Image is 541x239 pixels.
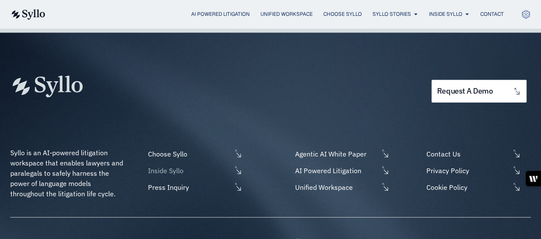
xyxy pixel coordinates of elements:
[293,165,378,176] span: AI Powered Litigation
[293,165,390,176] a: AI Powered Litigation
[293,149,390,159] a: Agentic AI White Paper
[437,87,493,95] span: request a demo
[293,149,378,159] span: Agentic AI White Paper
[62,10,504,18] div: Menu Toggle
[146,149,231,159] span: Choose Syllo
[146,182,242,192] a: Press Inquiry
[10,148,125,198] span: Syllo is an AI-powered litigation workspace that enables lawyers and paralegals to safely harness...
[146,149,242,159] a: Choose Syllo
[480,10,504,18] a: Contact
[424,182,531,192] a: Cookie Policy
[146,182,231,192] span: Press Inquiry
[424,149,510,159] span: Contact Us
[429,10,462,18] a: Inside Syllo
[293,182,390,192] a: Unified Workspace
[62,10,504,18] nav: Menu
[424,165,510,176] span: Privacy Policy
[323,10,362,18] a: Choose Syllo
[191,10,250,18] a: AI Powered Litigation
[260,10,313,18] a: Unified Workspace
[424,182,510,192] span: Cookie Policy
[146,165,231,176] span: Inside Syllo
[146,165,242,176] a: Inside Syllo
[424,165,531,176] a: Privacy Policy
[372,10,411,18] a: Syllo Stories
[432,80,526,103] a: request a demo
[10,9,45,20] img: syllo
[424,149,531,159] a: Contact Us
[293,182,378,192] span: Unified Workspace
